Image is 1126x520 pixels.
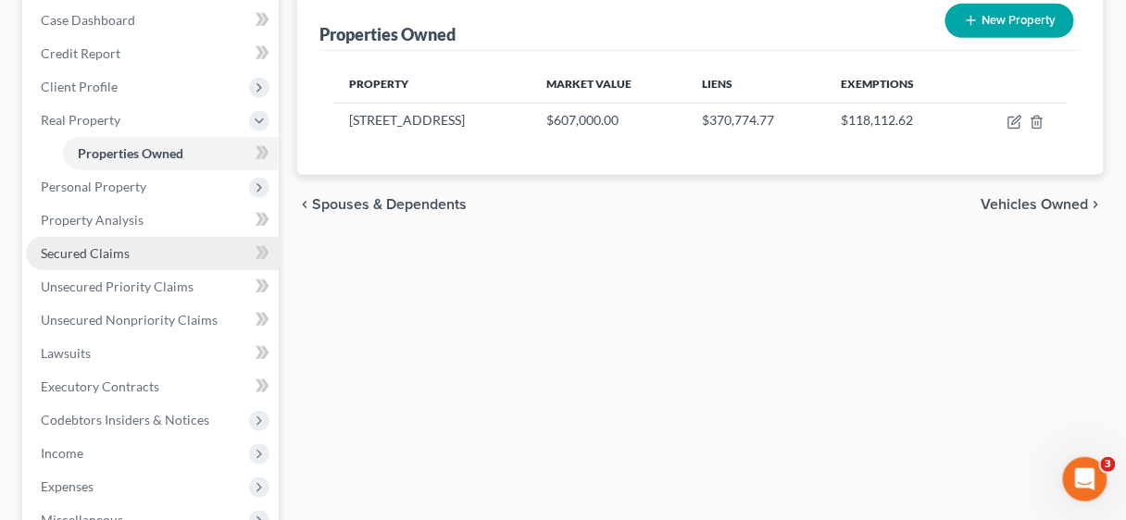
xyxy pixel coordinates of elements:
span: Expenses [41,478,94,494]
span: Lawsuits [41,345,91,361]
span: Executory Contracts [41,378,159,394]
span: Client Profile [41,79,118,94]
button: New Property [945,4,1074,38]
span: Spouses & Dependents [312,197,467,212]
span: Vehicles Owned [982,197,1089,212]
span: Unsecured Priority Claims [41,279,194,294]
a: Lawsuits [26,337,279,370]
div: Properties Owned [319,23,456,45]
span: Properties Owned [78,145,183,161]
th: Property [334,66,532,103]
span: Personal Property [41,179,146,194]
td: $370,774.77 [688,103,827,138]
a: Executory Contracts [26,370,279,403]
span: 3 [1101,457,1116,472]
a: Case Dashboard [26,4,279,37]
th: Market Value [532,66,688,103]
td: $607,000.00 [532,103,688,138]
button: Vehicles Owned chevron_right [982,197,1104,212]
i: chevron_left [297,197,312,212]
span: Credit Report [41,45,120,61]
a: Unsecured Priority Claims [26,270,279,303]
td: [STREET_ADDRESS] [334,103,532,138]
a: Unsecured Nonpriority Claims [26,303,279,337]
td: $118,112.62 [826,103,966,138]
span: Real Property [41,112,120,128]
span: Income [41,445,83,461]
span: Property Analysis [41,212,144,228]
span: Unsecured Nonpriority Claims [41,312,218,328]
a: Secured Claims [26,237,279,270]
a: Credit Report [26,37,279,70]
button: chevron_left Spouses & Dependents [297,197,467,212]
span: Secured Claims [41,245,130,261]
th: Liens [688,66,827,103]
a: Properties Owned [63,137,279,170]
a: Property Analysis [26,204,279,237]
i: chevron_right [1089,197,1104,212]
th: Exemptions [826,66,966,103]
iframe: Intercom live chat [1063,457,1107,501]
span: Case Dashboard [41,12,135,28]
span: Codebtors Insiders & Notices [41,412,209,427]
